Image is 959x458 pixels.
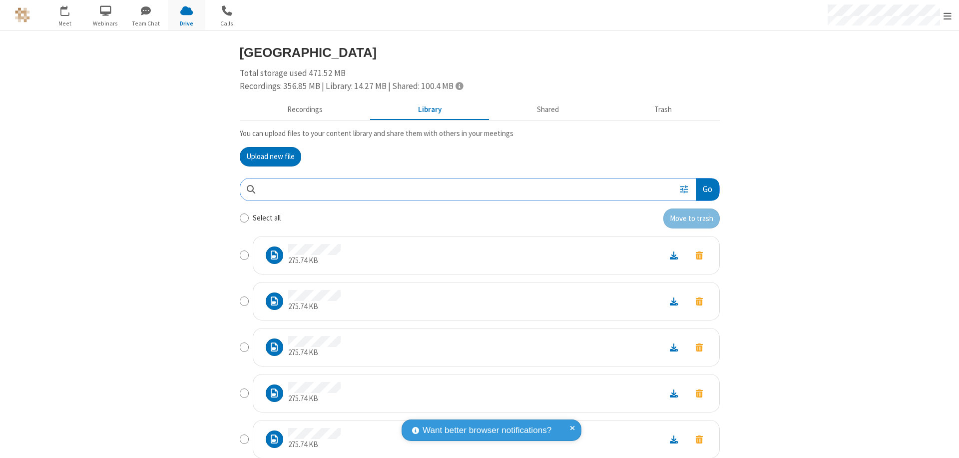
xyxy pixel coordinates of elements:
[687,248,712,262] button: Move to trash
[288,347,341,358] p: 275.74 KB
[288,255,341,266] p: 275.74 KB
[208,19,246,28] span: Calls
[687,432,712,446] button: Move to trash
[240,128,720,139] p: You can upload files to your content library and share them with others in your meetings
[67,5,74,13] div: 1
[687,340,712,354] button: Move to trash
[661,249,687,261] a: Download file
[288,393,341,404] p: 275.74 KB
[661,295,687,307] a: Download file
[661,341,687,353] a: Download file
[240,45,720,59] h3: [GEOGRAPHIC_DATA]
[661,387,687,399] a: Download file
[489,100,607,119] button: Shared during meetings
[687,294,712,308] button: Move to trash
[240,100,371,119] button: Recorded meetings
[240,147,301,167] button: Upload new file
[46,19,84,28] span: Meet
[240,67,720,92] div: Total storage used 471.52 MB
[423,424,551,437] span: Want better browser notifications?
[663,208,720,228] button: Move to trash
[15,7,30,22] img: QA Selenium DO NOT DELETE OR CHANGE
[253,212,281,224] label: Select all
[288,301,341,312] p: 275.74 KB
[456,81,463,90] span: Totals displayed include files that have been moved to the trash.
[168,19,205,28] span: Drive
[371,100,489,119] button: Content library
[288,439,341,450] p: 275.74 KB
[240,80,720,93] div: Recordings: 356.85 MB | Library: 14.27 MB | Shared: 100.4 MB
[687,386,712,400] button: Move to trash
[127,19,165,28] span: Team Chat
[87,19,124,28] span: Webinars
[696,178,719,201] button: Go
[607,100,720,119] button: Trash
[661,433,687,445] a: Download file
